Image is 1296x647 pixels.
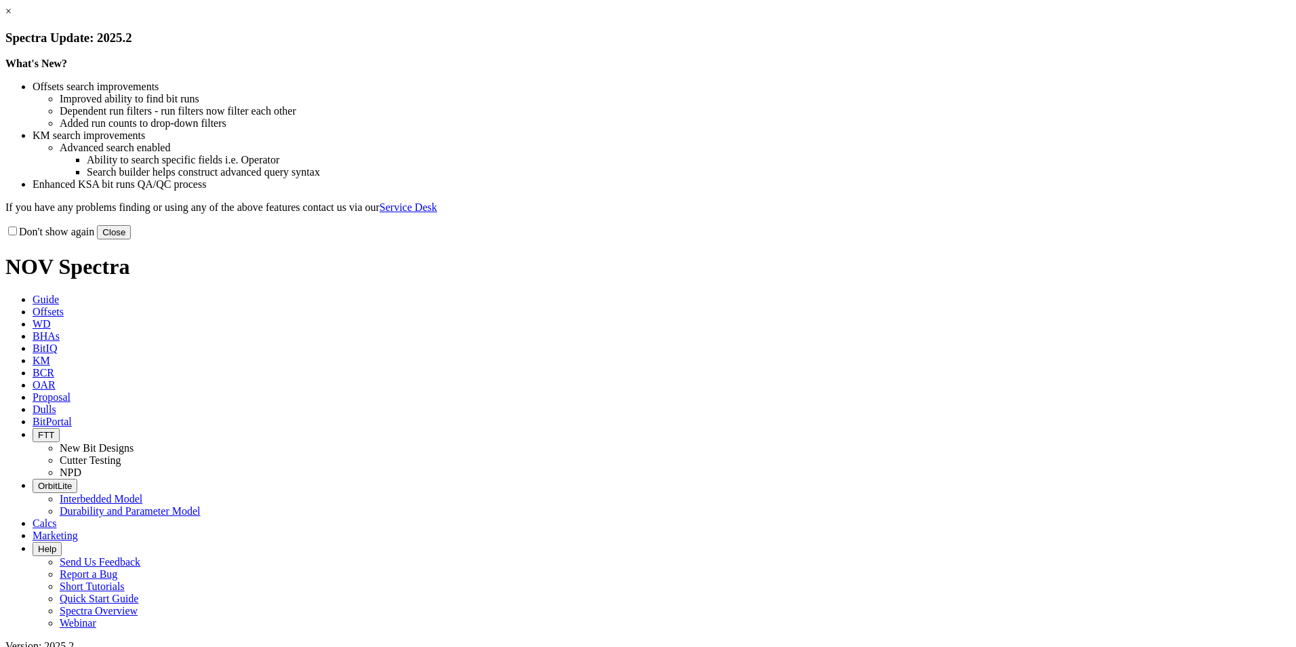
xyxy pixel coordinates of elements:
a: Report a Bug [60,568,117,580]
li: Dependent run filters - run filters now filter each other [60,105,1291,117]
p: If you have any problems finding or using any of the above features contact us via our [5,201,1291,214]
span: KM [33,355,50,366]
a: Spectra Overview [60,605,138,616]
li: Improved ability to find bit runs [60,93,1291,105]
a: NPD [60,467,81,478]
span: Help [38,544,56,554]
span: FTT [38,430,54,440]
h1: NOV Spectra [5,254,1291,279]
a: Interbedded Model [60,493,142,505]
span: BCR [33,367,54,378]
a: Webinar [60,617,96,629]
span: BitPortal [33,416,72,427]
span: Marketing [33,530,78,541]
span: BitIQ [33,342,57,354]
a: Cutter Testing [60,454,121,466]
li: Offsets search improvements [33,81,1291,93]
li: KM search improvements [33,130,1291,142]
input: Don't show again [8,227,17,235]
li: Enhanced KSA bit runs QA/QC process [33,178,1291,191]
span: OAR [33,379,56,391]
h3: Spectra Update: 2025.2 [5,31,1291,45]
a: Durability and Parameter Model [60,505,201,517]
span: WD [33,318,51,330]
span: Proposal [33,391,70,403]
li: Search builder helps construct advanced query syntax [87,166,1291,178]
button: Close [97,225,131,239]
span: Guide [33,294,59,305]
label: Don't show again [5,226,94,237]
li: Added run counts to drop-down filters [60,117,1291,130]
span: Calcs [33,517,57,529]
a: Short Tutorials [60,581,125,592]
span: Offsets [33,306,64,317]
a: Quick Start Guide [60,593,138,604]
li: Advanced search enabled [60,142,1291,154]
a: Service Desk [380,201,437,213]
a: Send Us Feedback [60,556,140,568]
li: Ability to search specific fields i.e. Operator [87,154,1291,166]
strong: What's New? [5,58,67,69]
span: Dulls [33,404,56,415]
a: × [5,5,12,17]
span: BHAs [33,330,60,342]
span: OrbitLite [38,481,72,491]
a: New Bit Designs [60,442,134,454]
